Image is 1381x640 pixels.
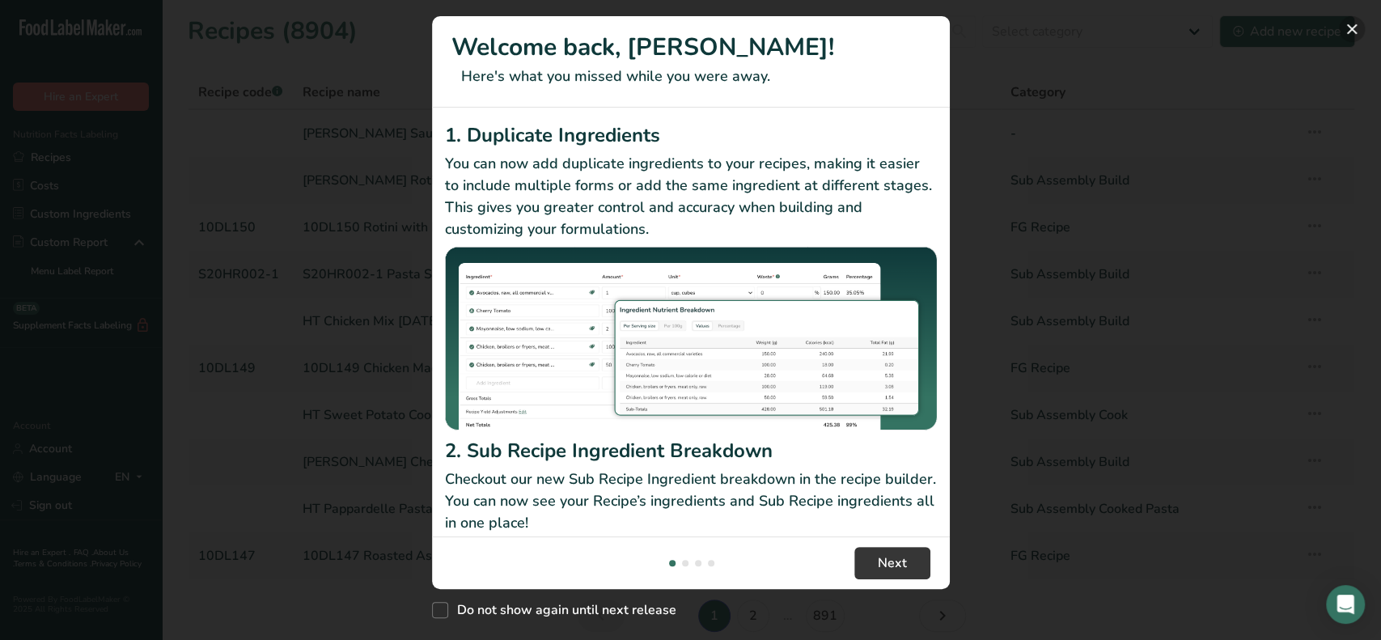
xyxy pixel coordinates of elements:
[448,602,676,618] span: Do not show again until next release
[445,121,937,150] h2: 1. Duplicate Ingredients
[445,436,937,465] h2: 2. Sub Recipe Ingredient Breakdown
[854,547,930,579] button: Next
[1326,585,1365,624] div: Open Intercom Messenger
[451,66,930,87] p: Here's what you missed while you were away.
[445,247,937,430] img: Duplicate Ingredients
[445,468,937,534] p: Checkout our new Sub Recipe Ingredient breakdown in the recipe builder. You can now see your Reci...
[451,29,930,66] h1: Welcome back, [PERSON_NAME]!
[878,553,907,573] span: Next
[445,153,937,240] p: You can now add duplicate ingredients to your recipes, making it easier to include multiple forms...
